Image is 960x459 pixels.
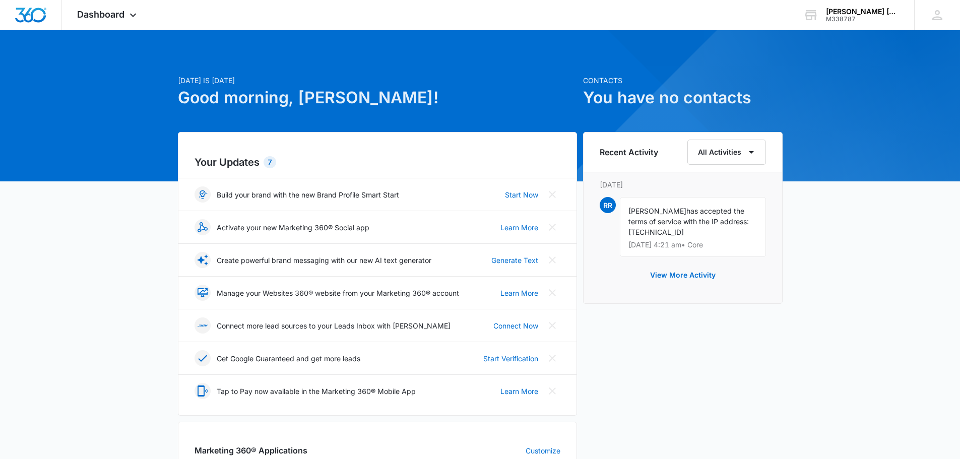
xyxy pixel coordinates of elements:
[826,16,900,23] div: account id
[544,383,560,399] button: Close
[217,320,451,331] p: Connect more lead sources to your Leads Inbox with [PERSON_NAME]
[217,222,369,233] p: Activate your new Marketing 360® Social app
[544,317,560,334] button: Close
[491,255,538,266] a: Generate Text
[77,9,124,20] span: Dashboard
[217,353,360,364] p: Get Google Guaranteed and get more leads
[526,445,560,456] a: Customize
[544,285,560,301] button: Close
[600,146,658,158] h6: Recent Activity
[178,86,577,110] h1: Good morning, [PERSON_NAME]!
[178,75,577,86] p: [DATE] is [DATE]
[217,386,416,397] p: Tap to Pay now available in the Marketing 360® Mobile App
[217,189,399,200] p: Build your brand with the new Brand Profile Smart Start
[628,207,686,215] span: [PERSON_NAME]
[600,179,766,190] p: [DATE]
[583,75,783,86] p: Contacts
[544,186,560,203] button: Close
[544,252,560,268] button: Close
[217,288,459,298] p: Manage your Websites 360® website from your Marketing 360® account
[500,222,538,233] a: Learn More
[600,197,616,213] span: RR
[628,228,684,236] span: [TECHNICAL_ID]
[195,444,307,456] h2: Marketing 360® Applications
[264,156,276,168] div: 7
[640,263,726,287] button: View More Activity
[500,288,538,298] a: Learn More
[544,350,560,366] button: Close
[493,320,538,331] a: Connect Now
[628,207,749,226] span: has accepted the terms of service with the IP address:
[217,255,431,266] p: Create powerful brand messaging with our new AI text generator
[544,219,560,235] button: Close
[500,386,538,397] a: Learn More
[687,140,766,165] button: All Activities
[826,8,900,16] div: account name
[483,353,538,364] a: Start Verification
[505,189,538,200] a: Start Now
[583,86,783,110] h1: You have no contacts
[628,241,757,248] p: [DATE] 4:21 am • Core
[195,155,560,170] h2: Your Updates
